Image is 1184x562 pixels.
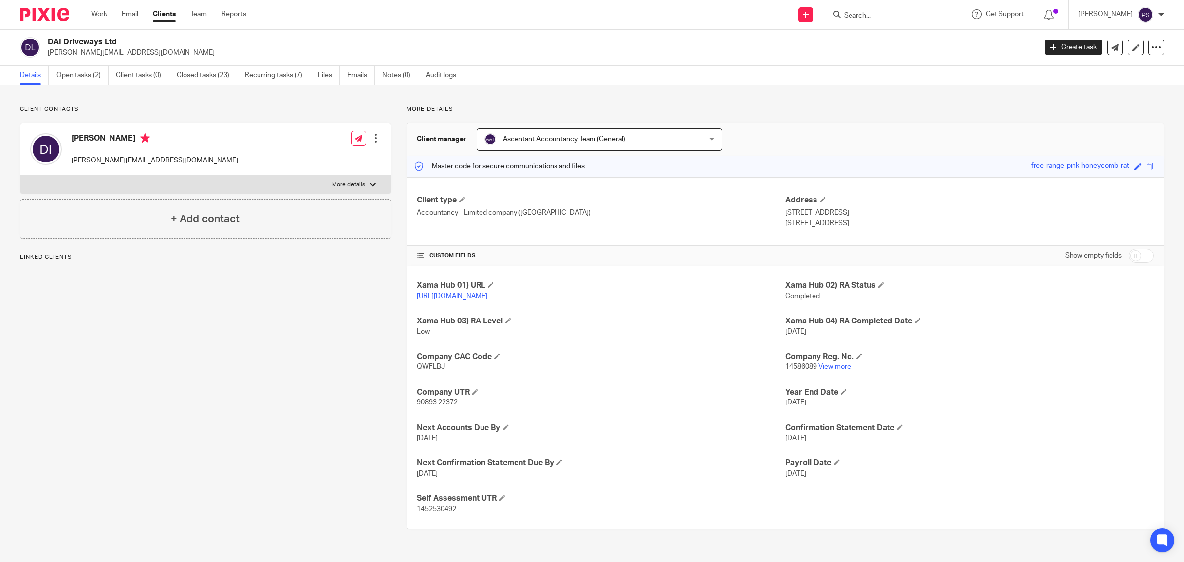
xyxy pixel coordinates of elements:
p: Accountancy - Limited company ([GEOGRAPHIC_DATA]) [417,208,785,218]
h4: Next Accounts Due By [417,423,785,433]
a: Recurring tasks (7) [245,66,310,85]
img: svg%3E [1138,7,1153,23]
p: Client contacts [20,105,391,113]
p: Master code for secure communications and files [414,161,585,171]
a: Closed tasks (23) [177,66,237,85]
h4: Company UTR [417,387,785,398]
img: svg%3E [20,37,40,58]
span: [DATE] [417,470,438,477]
h4: Payroll Date [785,458,1154,468]
span: Get Support [986,11,1024,18]
span: [DATE] [785,470,806,477]
a: Work [91,9,107,19]
p: [STREET_ADDRESS] [785,218,1154,228]
img: svg%3E [484,133,496,145]
p: Linked clients [20,253,391,261]
label: Show empty fields [1065,251,1122,261]
p: More details [407,105,1164,113]
span: Completed [785,293,820,300]
p: [STREET_ADDRESS] [785,208,1154,218]
h4: Client type [417,195,785,205]
h4: Address [785,195,1154,205]
i: Primary [140,133,150,143]
h4: CUSTOM FIELDS [417,252,785,260]
a: Emails [347,66,375,85]
span: [DATE] [785,328,806,335]
h4: Year End Date [785,387,1154,398]
h4: [PERSON_NAME] [72,133,238,146]
span: Ascentant Accountancy Team (General) [503,136,625,143]
span: Low [417,328,430,335]
h4: Xama Hub 03) RA Level [417,316,785,326]
p: [PERSON_NAME] [1078,9,1133,19]
a: Audit logs [426,66,464,85]
a: Clients [153,9,176,19]
p: [PERSON_NAME][EMAIL_ADDRESS][DOMAIN_NAME] [48,48,1030,58]
h2: DAI Driveways Ltd [48,37,834,47]
span: QWFLBJ [417,363,445,370]
a: Client tasks (0) [116,66,169,85]
p: [PERSON_NAME][EMAIL_ADDRESS][DOMAIN_NAME] [72,156,238,165]
a: [URL][DOMAIN_NAME] [417,293,487,300]
a: Notes (0) [382,66,418,85]
h4: Company Reg. No. [785,352,1154,362]
h4: + Add contact [171,211,240,227]
a: Create task [1045,40,1102,55]
span: 14586089 [785,363,817,370]
a: Open tasks (2) [56,66,109,85]
input: Search [843,12,932,21]
span: 1452530492 [417,506,456,513]
a: Files [318,66,340,85]
h4: Confirmation Statement Date [785,423,1154,433]
h4: Company CAC Code [417,352,785,362]
span: 90893 22372 [417,399,458,406]
h3: Client manager [417,134,467,144]
a: View more [818,363,851,370]
img: Pixie [20,8,69,21]
h4: Next Confirmation Statement Due By [417,458,785,468]
span: [DATE] [785,435,806,442]
a: Reports [222,9,246,19]
a: Email [122,9,138,19]
a: Team [190,9,207,19]
span: [DATE] [785,399,806,406]
h4: Xama Hub 04) RA Completed Date [785,316,1154,326]
div: free-range-pink-honeycomb-rat [1031,161,1129,172]
h4: Xama Hub 01) URL [417,281,785,291]
h4: Xama Hub 02) RA Status [785,281,1154,291]
p: More details [332,181,365,189]
span: [DATE] [417,435,438,442]
h4: Self Assessment UTR [417,493,785,504]
a: Details [20,66,49,85]
img: svg%3E [30,133,62,165]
